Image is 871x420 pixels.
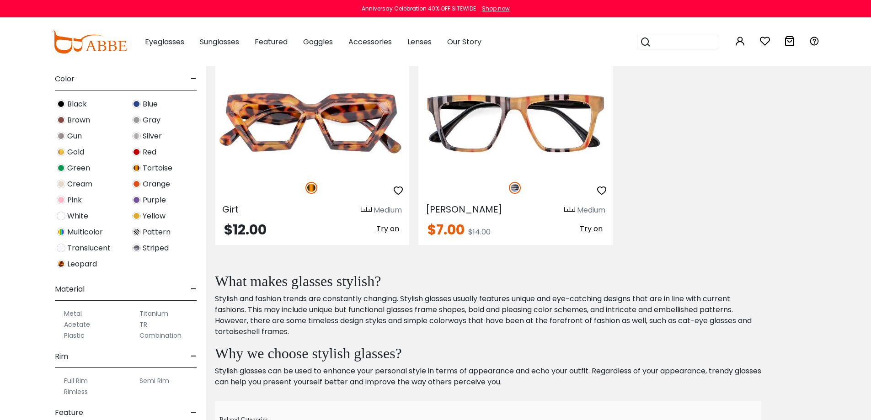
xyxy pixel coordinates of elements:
img: Green [57,164,65,172]
label: Titanium [139,308,168,319]
img: Yellow [132,212,141,220]
img: Striped Bason - Acetate ,Universal Bridge Fit [418,74,613,172]
img: Multicolor [57,228,65,236]
div: Shop now [482,5,510,13]
img: Pattern [132,228,141,236]
span: Eyeglasses [145,37,184,47]
img: size ruler [564,207,575,213]
span: Goggles [303,37,333,47]
img: abbeglasses.com [52,31,127,53]
img: Cream [57,180,65,188]
span: Orange [143,179,170,190]
img: Gun [57,132,65,140]
span: Purple [143,195,166,206]
label: Acetate [64,319,90,330]
span: Brown [67,115,90,126]
button: Try on [374,223,402,235]
p: Stylish glasses can be used to enhance your personal style in terms of appearance and echo your o... [215,366,761,388]
span: - [191,346,197,367]
span: - [191,278,197,300]
span: Gold [67,147,84,158]
span: Girt [222,203,239,216]
span: Gun [67,131,82,142]
img: Brown [57,116,65,124]
span: Lenses [407,37,432,47]
button: Try on [577,223,605,235]
span: Our Story [447,37,481,47]
span: Black [67,99,87,110]
img: White [57,212,65,220]
span: Cream [67,179,92,190]
span: Gray [143,115,160,126]
span: [PERSON_NAME] [426,203,502,216]
span: White [67,211,88,222]
label: Full Rim [64,375,88,386]
span: Multicolor [67,227,103,238]
img: Purple [132,196,141,204]
span: Sunglasses [200,37,239,47]
img: Blue [132,100,141,108]
img: Red [132,148,141,156]
div: Medium [577,205,605,216]
img: Silver [132,132,141,140]
span: Try on [376,223,399,234]
span: $7.00 [427,220,465,239]
div: Medium [374,205,402,216]
h2: What makes glasses stylish? [215,272,761,290]
span: Rim [55,346,68,367]
a: Shop now [477,5,510,12]
span: Tortoise [143,163,172,174]
div: Anniversay Celebration 40% OFF SITEWIDE [362,5,476,13]
label: Metal [64,308,82,319]
span: Material [55,278,85,300]
span: Blue [143,99,158,110]
img: size ruler [361,207,372,213]
span: Leopard [67,259,97,270]
h2: Why we choose stylish glasses? [215,345,761,362]
label: TR [139,319,147,330]
span: $12.00 [224,220,267,239]
img: Tortoise [132,164,141,172]
span: Red [143,147,156,158]
span: Pattern [143,227,171,238]
span: Green [67,163,90,174]
img: Gray [132,116,141,124]
label: Rimless [64,386,88,397]
img: Orange [132,180,141,188]
img: Leopard [57,260,65,268]
label: Semi Rim [139,375,169,386]
span: Featured [255,37,288,47]
img: Black [57,100,65,108]
span: Translucent [67,243,111,254]
label: Combination [139,330,182,341]
img: Translucent [57,244,65,252]
span: Pink [67,195,82,206]
img: Tortoise [305,182,317,194]
span: Try on [580,223,603,234]
span: Silver [143,131,162,142]
img: Pink [57,196,65,204]
span: Color [55,68,75,90]
p: Stylish and fashion trends are constantly changing. Stylish glasses usually features unique and e... [215,293,761,337]
span: $14.00 [468,227,491,237]
span: - [191,68,197,90]
img: Striped [509,182,521,194]
label: Plastic [64,330,85,341]
img: Striped [132,244,141,252]
span: Yellow [143,211,166,222]
span: Striped [143,243,169,254]
img: Gold [57,148,65,156]
img: Tortoise Girt - Plastic ,Universal Bridge Fit [215,74,409,172]
span: Accessories [348,37,392,47]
